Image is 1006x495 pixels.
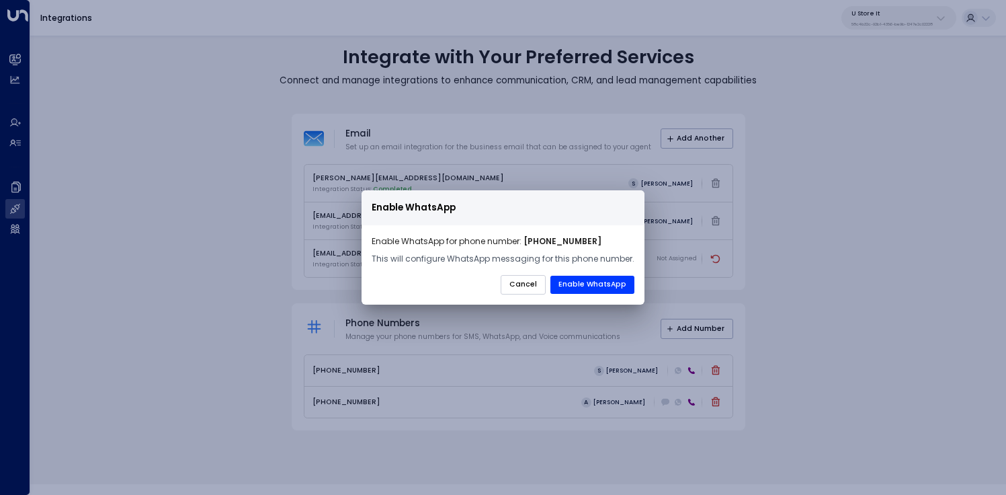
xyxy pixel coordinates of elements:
[372,253,634,265] p: This will configure WhatsApp messaging for this phone number.
[501,275,546,295] button: Cancel
[550,276,634,295] button: Enable WhatsApp
[372,235,634,247] p: Enable WhatsApp for phone number:
[523,235,601,247] strong: [PHONE_NUMBER]
[372,200,456,215] span: Enable WhatsApp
